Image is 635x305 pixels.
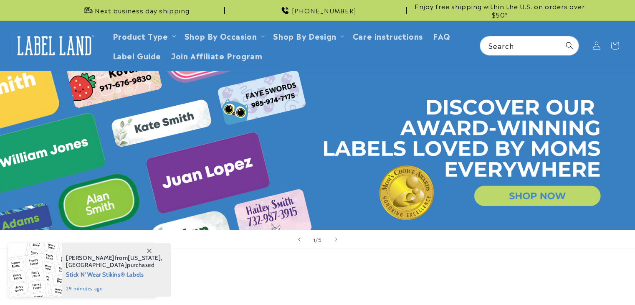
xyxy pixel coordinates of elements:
[66,261,127,269] span: [GEOGRAPHIC_DATA]
[10,30,99,62] a: Label Land
[180,26,268,46] summary: Shop By Occasion
[292,6,357,15] span: [PHONE_NUMBER]
[410,2,589,18] span: Enjoy free shipping within the U.S. on orders over $50*
[108,26,180,46] summary: Product Type
[166,46,267,65] a: Join Affiliate Program
[185,31,257,41] span: Shop By Occasion
[13,33,96,58] img: Label Land
[268,26,347,46] summary: Shop By Design
[428,26,455,46] a: FAQ
[95,6,190,15] span: Next business day shipping
[560,36,579,55] button: Search
[327,230,345,249] button: Next slide
[433,31,450,41] span: FAQ
[66,254,162,269] span: from , purchased
[46,267,589,280] h2: Best sellers
[318,235,322,244] span: 5
[128,254,161,262] span: [US_STATE]
[113,51,162,60] span: Label Guide
[353,31,423,41] span: Care instructions
[273,30,336,41] a: Shop By Design
[348,26,428,46] a: Care instructions
[113,30,168,41] a: Product Type
[66,254,115,262] span: [PERSON_NAME]
[108,46,167,65] a: Label Guide
[171,51,262,60] span: Join Affiliate Program
[316,235,318,244] span: /
[290,230,309,249] button: Previous slide
[313,235,316,244] span: 1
